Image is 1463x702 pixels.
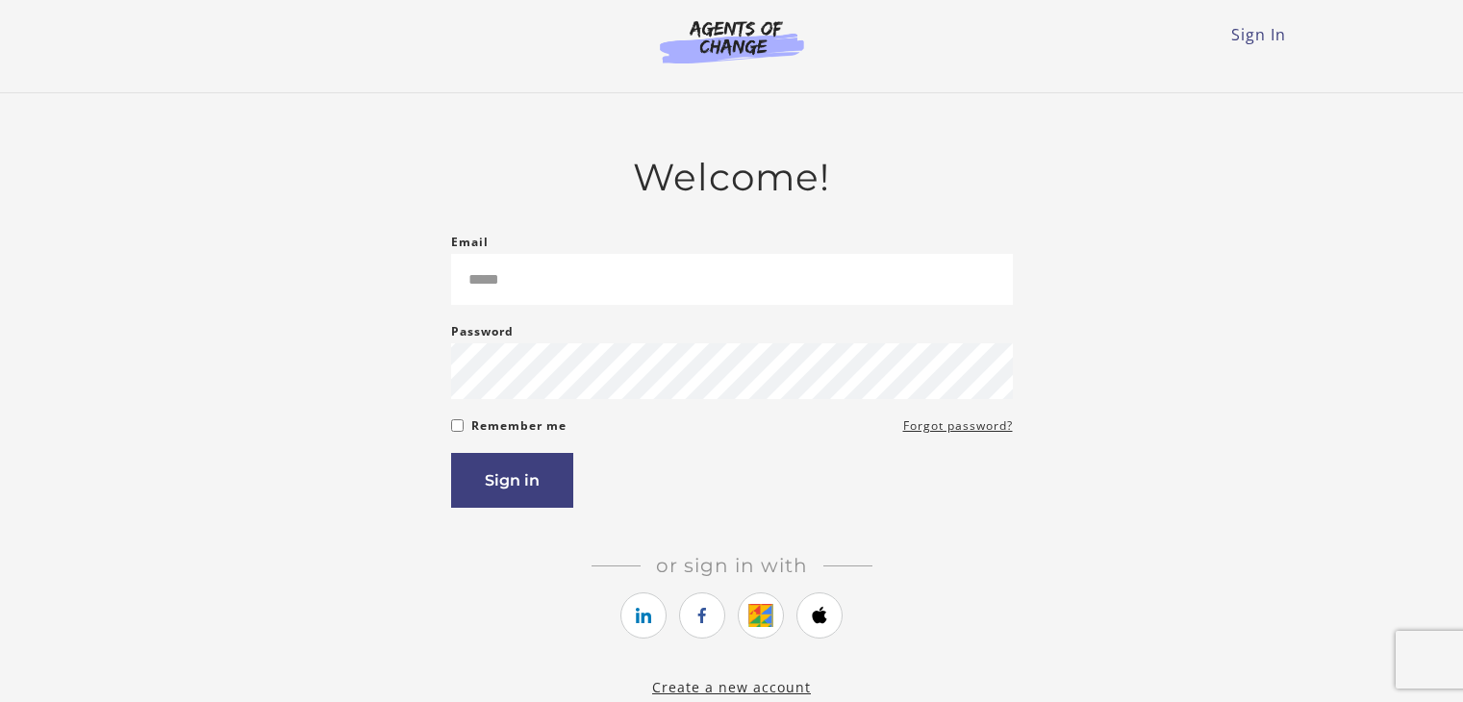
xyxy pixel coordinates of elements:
a: https://courses.thinkific.com/users/auth/apple?ss%5Breferral%5D=&ss%5Buser_return_to%5D=&ss%5Bvis... [796,592,843,639]
a: Create a new account [652,678,811,696]
label: Remember me [471,414,567,438]
label: Email [451,231,489,254]
a: https://courses.thinkific.com/users/auth/facebook?ss%5Breferral%5D=&ss%5Buser_return_to%5D=&ss%5B... [679,592,725,639]
a: https://courses.thinkific.com/users/auth/google?ss%5Breferral%5D=&ss%5Buser_return_to%5D=&ss%5Bvi... [738,592,784,639]
h2: Welcome! [451,155,1013,200]
button: Sign in [451,453,573,508]
a: Sign In [1231,24,1286,45]
img: Agents of Change Logo [640,19,824,63]
label: Password [451,320,514,343]
a: Forgot password? [903,414,1013,438]
span: Or sign in with [641,554,823,577]
a: https://courses.thinkific.com/users/auth/linkedin?ss%5Breferral%5D=&ss%5Buser_return_to%5D=&ss%5B... [620,592,667,639]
